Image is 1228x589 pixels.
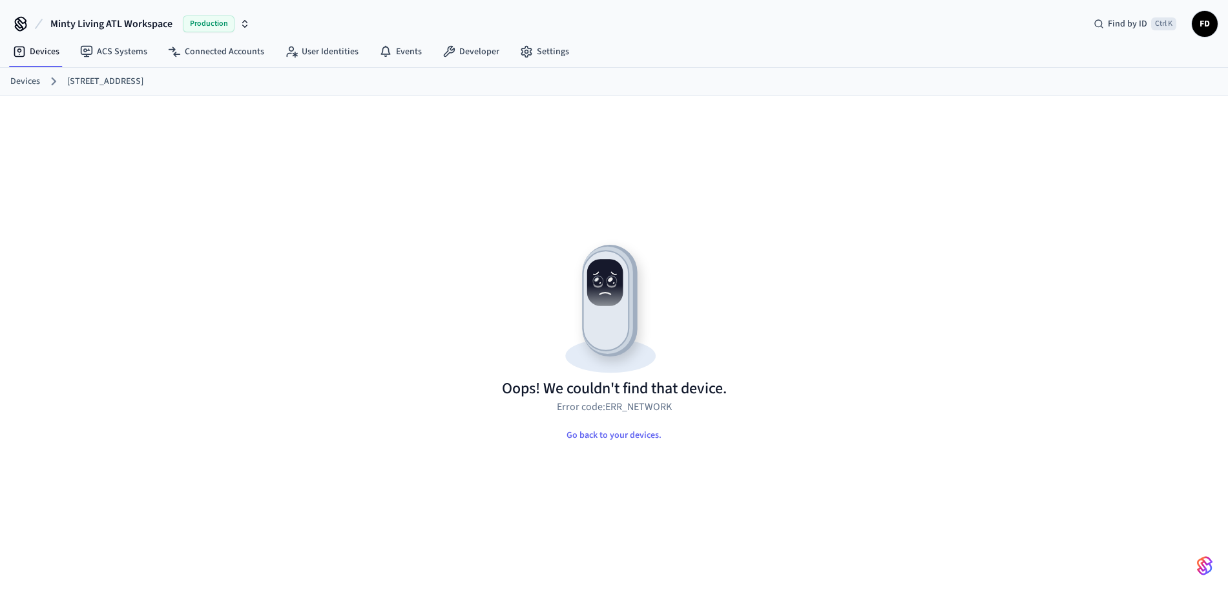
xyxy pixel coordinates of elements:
[369,40,432,63] a: Events
[432,40,510,63] a: Developer
[510,40,579,63] a: Settings
[502,234,727,378] img: Resource not found
[67,75,143,88] a: [STREET_ADDRESS]
[556,422,672,448] button: Go back to your devices.
[557,399,672,415] p: Error code: ERR_NETWORK
[183,15,234,32] span: Production
[158,40,275,63] a: Connected Accounts
[1151,17,1176,30] span: Ctrl K
[502,378,727,399] h1: Oops! We couldn't find that device.
[1108,17,1147,30] span: Find by ID
[1193,12,1216,36] span: FD
[275,40,369,63] a: User Identities
[50,16,172,32] span: Minty Living ATL Workspace
[3,40,70,63] a: Devices
[1197,555,1212,576] img: SeamLogoGradient.69752ec5.svg
[70,40,158,63] a: ACS Systems
[1083,12,1187,36] div: Find by IDCtrl K
[1192,11,1218,37] button: FD
[10,75,40,88] a: Devices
